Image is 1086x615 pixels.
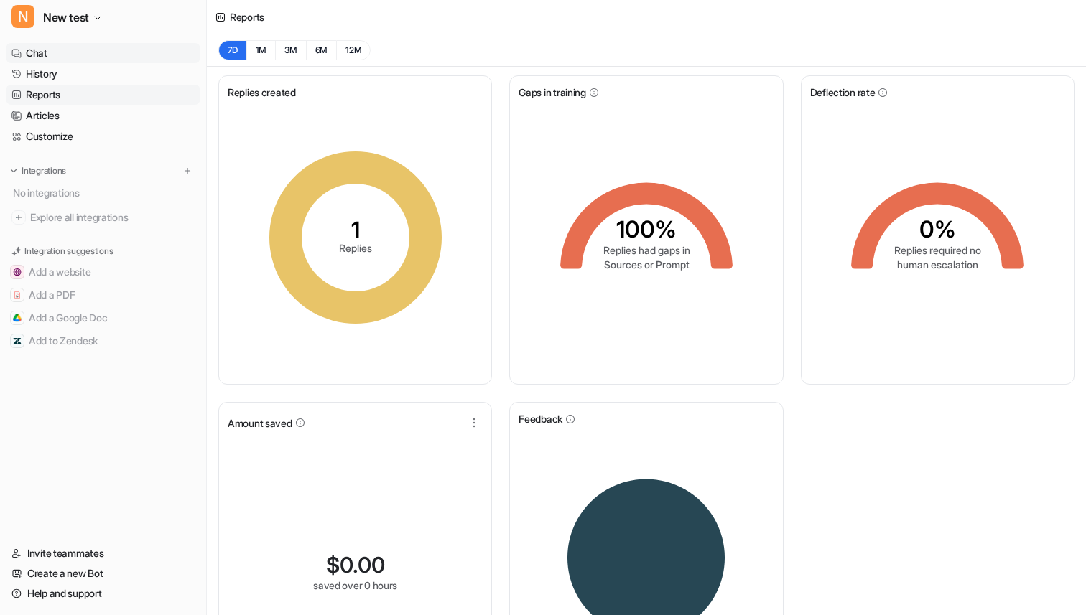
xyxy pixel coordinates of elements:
div: saved over 0 hours [313,578,397,593]
tspan: 100% [616,215,677,243]
tspan: Sources or Prompt [603,258,689,271]
a: Create a new Bot [6,563,200,583]
img: expand menu [9,166,19,176]
button: Integrations [6,164,70,178]
span: Gaps in training [519,85,586,100]
button: Add to ZendeskAdd to Zendesk [6,329,200,352]
p: Integrations [22,165,66,177]
div: Reports [230,9,264,24]
a: Help and support [6,583,200,604]
button: Add a Google DocAdd a Google Doc [6,306,200,329]
a: Explore all integrations [6,207,200,227]
button: 3M [275,40,306,60]
span: Explore all integrations [30,206,195,229]
div: No integrations [9,181,200,205]
tspan: Replies [339,242,372,254]
span: Amount saved [228,416,292,431]
button: 12M [336,40,371,60]
tspan: 0% [919,215,956,243]
a: Articles [6,105,200,126]
span: Replies created [228,85,296,100]
span: N [11,5,34,28]
button: Add a websiteAdd a website [6,260,200,283]
p: Integration suggestions [24,245,113,258]
img: Add a Google Doc [13,314,22,322]
a: Chat [6,43,200,63]
tspan: human escalation [897,258,978,271]
tspan: Replies required no [894,244,981,256]
img: menu_add.svg [182,166,192,176]
a: Reports [6,85,200,105]
button: 1M [246,40,276,60]
button: 7D [218,40,246,60]
span: New test [43,7,89,27]
button: Add a PDFAdd a PDF [6,283,200,306]
a: Customize [6,126,200,146]
div: $ [326,552,385,578]
span: Deflection rate [810,85,876,100]
img: explore all integrations [11,210,26,225]
img: Add to Zendesk [13,337,22,345]
a: History [6,64,200,84]
span: 0.00 [340,552,385,578]
img: Add a PDF [13,291,22,299]
button: 6M [306,40,337,60]
a: Invite teammates [6,543,200,563]
tspan: Replies had gaps in [603,244,690,256]
img: Add a website [13,268,22,276]
tspan: 1 [351,216,360,244]
span: Feedback [519,411,562,426]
